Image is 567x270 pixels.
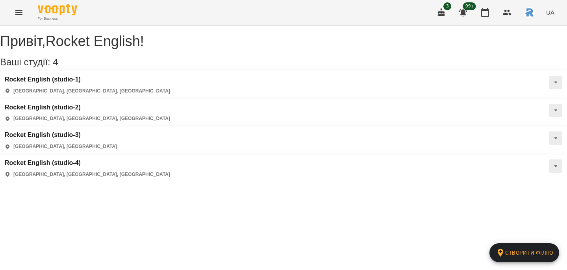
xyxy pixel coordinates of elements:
[13,171,170,178] p: [GEOGRAPHIC_DATA], [GEOGRAPHIC_DATA], [GEOGRAPHIC_DATA]
[463,2,476,10] span: 99+
[5,76,170,83] a: Rocket English (studio-1)
[13,115,170,122] p: [GEOGRAPHIC_DATA], [GEOGRAPHIC_DATA], [GEOGRAPHIC_DATA]
[13,143,117,150] p: [GEOGRAPHIC_DATA], [GEOGRAPHIC_DATA]
[443,2,451,10] span: 3
[5,131,117,139] a: Rocket English (studio-3)
[38,4,77,15] img: Voopty Logo
[543,5,558,20] button: UA
[38,16,77,21] span: For Business
[53,57,58,67] span: 4
[524,7,535,18] img: 4d5b4add5c842939a2da6fce33177f00.jpeg
[5,104,170,111] a: Rocket English (studio-2)
[546,8,554,17] span: UA
[5,159,170,166] a: Rocket English (studio-4)
[9,3,28,22] button: Menu
[13,88,170,94] p: [GEOGRAPHIC_DATA], [GEOGRAPHIC_DATA], [GEOGRAPHIC_DATA]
